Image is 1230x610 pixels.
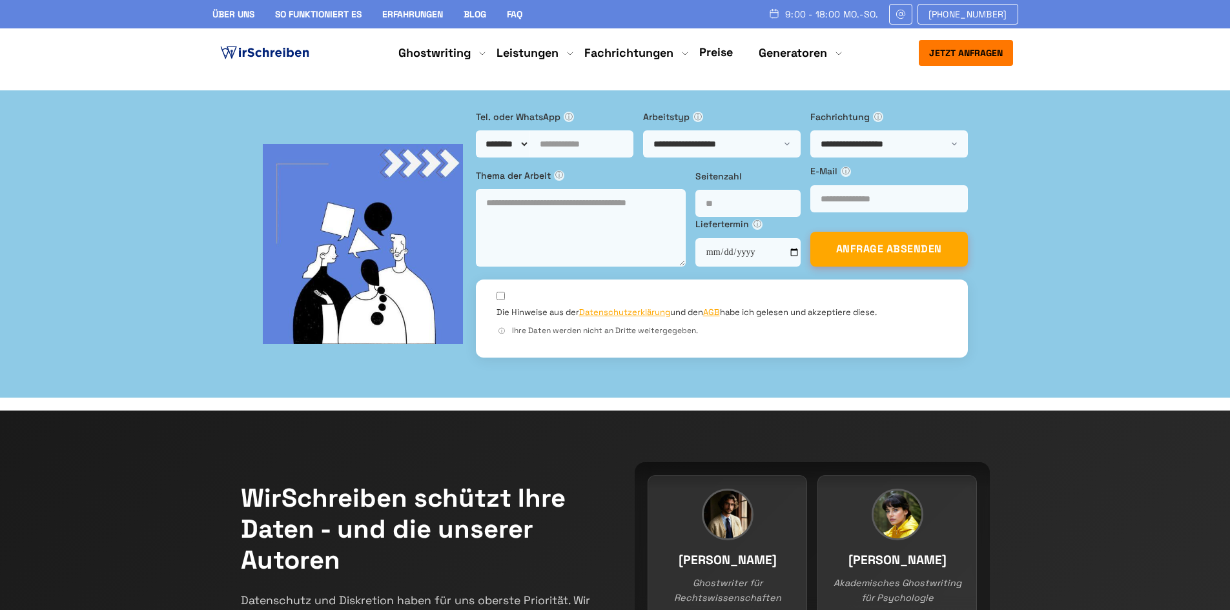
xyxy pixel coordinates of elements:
label: Seitenzahl [695,169,801,183]
label: Die Hinweise aus der und den habe ich gelesen und akzeptiere diese. [497,307,877,318]
h3: [PERSON_NAME] [831,551,963,571]
a: Preise [699,45,733,59]
div: Ihre Daten werden nicht an Dritte weitergegeben. [497,325,947,337]
img: logo ghostwriter-österreich [218,43,312,63]
span: ⓘ [752,219,763,230]
a: Generatoren [759,45,827,61]
a: AGB [703,307,720,318]
img: Email [895,9,907,19]
span: 9:00 - 18:00 Mo.-So. [785,9,879,19]
label: Arbeitstyp [643,110,801,124]
span: ⓘ [693,112,703,122]
a: Ghostwriting [398,45,471,61]
a: Datenschutzerklärung [579,307,670,318]
label: Thema der Arbeit [476,168,686,183]
h2: WirSchreiben schützt Ihre Daten - und die unserer Autoren [241,483,596,576]
a: Über uns [212,8,254,20]
a: FAQ [507,8,522,20]
a: So funktioniert es [275,8,362,20]
span: ⓘ [564,112,574,122]
span: ⓘ [554,170,564,181]
label: Fachrichtung [810,110,968,124]
h3: [PERSON_NAME] [661,551,794,571]
a: Fachrichtungen [584,45,673,61]
img: bg [263,144,463,344]
label: Tel. oder WhatsApp [476,110,633,124]
a: Blog [464,8,486,20]
button: ANFRAGE ABSENDEN [810,232,968,267]
button: Jetzt anfragen [919,40,1013,66]
a: [PHONE_NUMBER] [917,4,1018,25]
label: Liefertermin [695,217,801,231]
span: ⓘ [497,326,507,336]
a: Erfahrungen [382,8,443,20]
img: Schedule [768,8,780,19]
a: Leistungen [497,45,559,61]
span: ⓘ [873,112,883,122]
span: ⓘ [841,167,851,177]
span: [PHONE_NUMBER] [928,9,1007,19]
label: E-Mail [810,164,968,178]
